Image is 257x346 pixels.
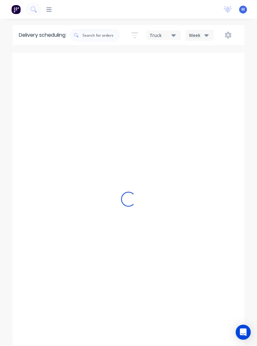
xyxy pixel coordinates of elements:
img: Factory [11,5,21,14]
span: M [241,7,245,12]
button: Truck [146,30,181,40]
button: Week [186,30,214,41]
div: Open Intercom Messenger [236,325,251,340]
div: Truck [150,32,173,39]
div: Week [189,32,207,39]
input: Search for orders [82,29,120,41]
div: Delivery scheduling [13,25,70,45]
